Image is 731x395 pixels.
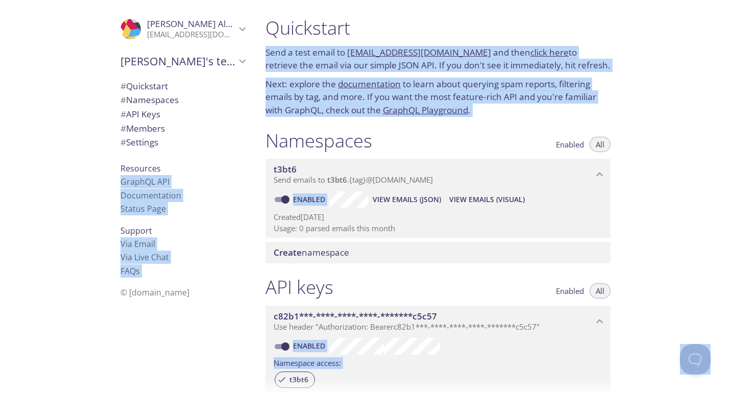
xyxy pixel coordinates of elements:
a: Documentation [120,190,181,201]
h1: Namespaces [265,129,372,152]
span: # [120,94,126,106]
div: Quickstart [112,79,253,93]
span: API Keys [120,108,160,120]
p: Next: explore the to learn about querying spam reports, filtering emails by tag, and more. If you... [265,78,611,117]
span: s [136,265,140,277]
a: [EMAIL_ADDRESS][DOMAIN_NAME] [347,46,491,58]
a: Enabled [291,194,329,204]
button: All [590,283,611,299]
button: Enabled [550,137,590,152]
h1: Quickstart [265,16,611,39]
a: GraphQL API [120,176,169,187]
button: View Emails (JSON) [369,191,445,208]
div: Shahriar's team [112,48,253,75]
span: Support [120,225,152,236]
span: [PERSON_NAME] Alam [147,18,239,30]
span: Namespaces [120,94,179,106]
p: [EMAIL_ADDRESS][DOMAIN_NAME] [147,30,236,40]
span: Create [274,246,302,258]
span: # [120,122,126,134]
span: t3bt6 [327,175,347,185]
span: View Emails (Visual) [449,193,525,206]
div: Shahriar Alam [112,12,253,46]
span: [PERSON_NAME]'s team [120,54,236,68]
a: documentation [338,78,401,90]
span: # [120,136,126,148]
div: Create namespace [265,242,611,263]
a: Status Page [120,203,166,214]
a: Enabled [291,341,329,351]
div: API Keys [112,107,253,121]
span: t3bt6 [274,163,297,175]
a: Via Email [120,238,155,250]
div: t3bt6 namespace [265,159,611,190]
h1: API keys [265,276,333,299]
span: # [120,108,126,120]
iframe: Help Scout Beacon - Open [680,344,711,375]
span: t3bt6 [283,375,314,384]
span: Settings [120,136,158,148]
div: Members [112,121,253,136]
p: Send a test email to and then to retrieve the email via our simple JSON API. If you don't see it ... [265,46,611,72]
span: Resources [120,163,161,174]
span: Quickstart [120,80,168,92]
label: Namespace access: [274,355,341,369]
div: t3bt6 [275,372,315,388]
a: FAQ [120,265,140,277]
a: Via Live Chat [120,252,169,263]
span: namespace [274,246,349,258]
span: View Emails (JSON) [373,193,441,206]
span: Send emails to . {tag} @[DOMAIN_NAME] [274,175,433,185]
p: Created [DATE] [274,212,602,223]
button: Enabled [550,283,590,299]
span: Members [120,122,165,134]
span: # [120,80,126,92]
span: © [DOMAIN_NAME] [120,287,189,298]
button: View Emails (Visual) [445,191,529,208]
button: All [590,137,611,152]
p: Usage: 0 parsed emails this month [274,223,602,234]
a: GraphQL Playground [383,104,468,116]
div: Team Settings [112,135,253,150]
a: click here [530,46,569,58]
div: Namespaces [112,93,253,107]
